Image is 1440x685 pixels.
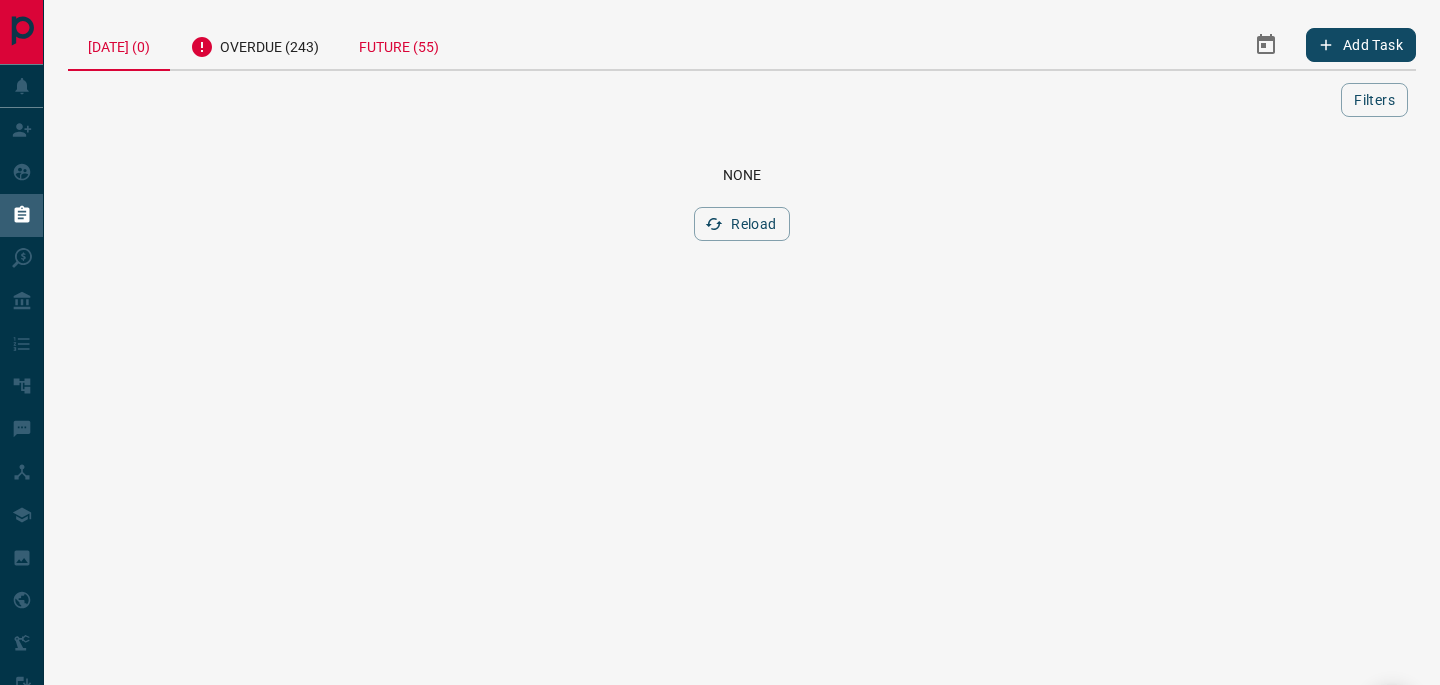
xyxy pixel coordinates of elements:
[694,207,789,241] button: Reload
[68,20,170,71] div: [DATE] (0)
[339,20,459,69] div: Future (55)
[1341,83,1408,117] button: Filters
[1306,28,1416,62] button: Add Task
[92,167,1392,183] div: None
[1242,21,1290,69] button: Select Date Range
[170,20,339,69] div: Overdue (243)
